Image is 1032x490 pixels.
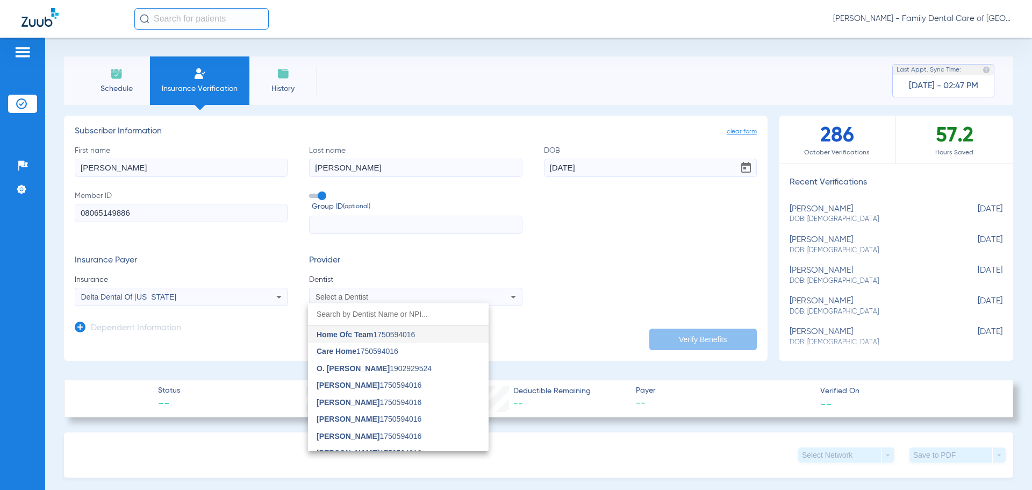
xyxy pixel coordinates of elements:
[317,330,374,339] span: Home Ofc Team
[317,450,421,457] span: 1750594016
[317,416,421,423] span: 1750594016
[317,432,379,441] span: [PERSON_NAME]
[317,381,379,390] span: [PERSON_NAME]
[317,365,432,372] span: 1902929524
[317,347,356,356] span: Care Home
[317,331,415,338] span: 1750594016
[317,432,421,440] span: 1750594016
[317,399,421,406] span: 1750594016
[317,449,379,458] span: [PERSON_NAME]
[317,364,390,373] span: O. [PERSON_NAME]
[317,415,379,424] span: [PERSON_NAME]
[317,398,379,407] span: [PERSON_NAME]
[308,303,489,325] input: dropdown search
[317,348,398,356] span: 1750594016
[317,382,421,389] span: 1750594016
